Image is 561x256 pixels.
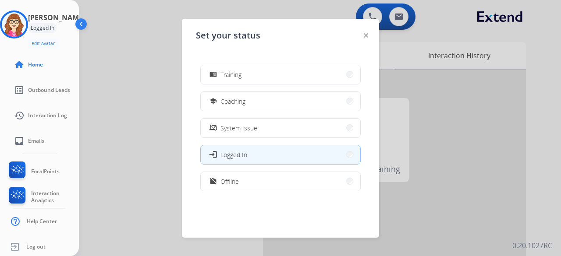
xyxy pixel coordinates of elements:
[14,60,25,70] mat-icon: home
[220,97,245,106] span: Coaching
[28,12,85,23] h3: [PERSON_NAME]
[28,61,43,68] span: Home
[28,112,67,119] span: Interaction Log
[201,172,360,191] button: Offline
[364,33,368,38] img: close-button
[2,12,26,37] img: avatar
[196,29,260,42] span: Set your status
[7,161,60,182] a: FocalPoints
[201,145,360,164] button: Logged In
[201,92,360,111] button: Coaching
[209,71,217,78] mat-icon: menu_book
[209,124,217,132] mat-icon: phonelink_off
[28,87,70,94] span: Outbound Leads
[220,123,257,133] span: System Issue
[28,137,44,144] span: Emails
[220,150,247,159] span: Logged In
[28,39,58,49] button: Edit Avatar
[220,177,239,186] span: Offline
[31,168,60,175] span: FocalPoints
[209,178,217,185] mat-icon: work_off
[209,150,217,159] mat-icon: login
[201,65,360,84] button: Training
[14,136,25,146] mat-icon: inbox
[31,190,79,204] span: Interaction Analytics
[209,98,217,105] mat-icon: school
[14,110,25,121] mat-icon: history
[220,70,241,79] span: Training
[14,85,25,95] mat-icon: list_alt
[201,119,360,137] button: System Issue
[28,23,57,33] div: Logged In
[7,187,79,207] a: Interaction Analytics
[512,240,552,251] p: 0.20.1027RC
[26,243,46,250] span: Log out
[27,218,57,225] span: Help Center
